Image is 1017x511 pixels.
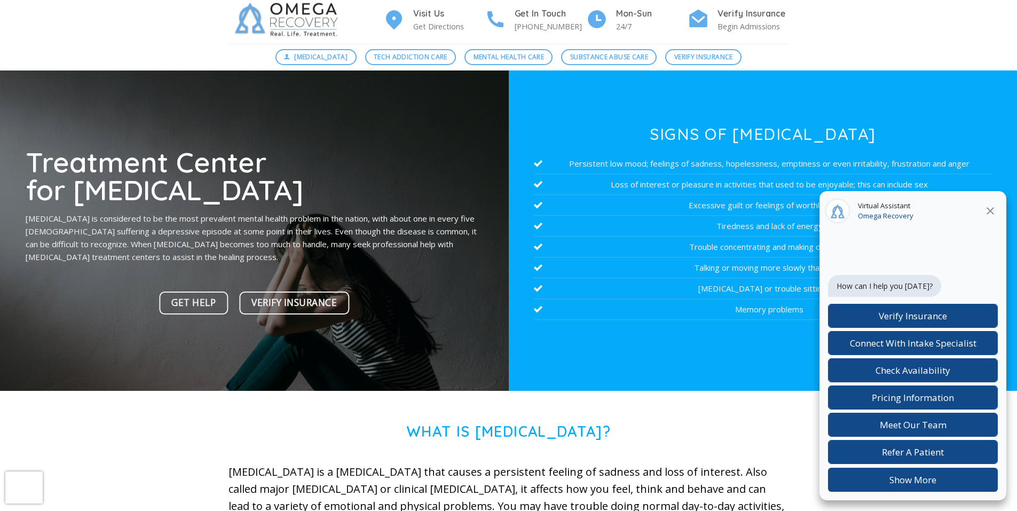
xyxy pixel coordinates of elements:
h4: Verify Insurance [718,7,789,21]
a: Tech Addiction Care [365,49,456,65]
h4: Mon-Sun [616,7,688,21]
a: Get In Touch [PHONE_NUMBER] [485,7,586,33]
a: Get Help [160,292,228,315]
li: Talking or moving more slowly than usual [534,257,991,278]
span: Tech Addiction Care [374,52,447,62]
span: Get Help [171,295,216,310]
li: Memory problems [534,299,991,320]
li: Trouble concentrating and making decisions [534,237,991,257]
h3: Signs of [MEDICAL_DATA] [534,126,991,142]
li: [MEDICAL_DATA] or trouble sitting still [534,278,991,299]
li: Excessive guilt or feelings of worthlessness [534,195,991,216]
p: Get Directions [413,20,485,33]
li: Loss of interest or pleasure in activities that used to be enjoyable; this can include sex [534,174,991,195]
p: 24/7 [616,20,688,33]
h1: Treatment Center for [MEDICAL_DATA] [26,148,483,204]
h4: Get In Touch [515,7,586,21]
a: Visit Us Get Directions [383,7,485,33]
a: Verify Insurance [665,49,742,65]
span: [MEDICAL_DATA] [294,52,348,62]
a: Mental Health Care [464,49,553,65]
li: Tiredness and lack of energy [534,216,991,237]
span: Verify Insurance [251,295,337,310]
h4: Visit Us [413,7,485,21]
h1: What is [MEDICAL_DATA]? [228,423,789,441]
p: [MEDICAL_DATA] is considered to be the most prevalent mental health problem in the nation, with a... [26,212,483,263]
p: Begin Admissions [718,20,789,33]
li: Persistent low mood; feelings of sadness, hopelessness, emptiness or even irritability, frustrati... [534,153,991,174]
a: Verify Insurance Begin Admissions [688,7,789,33]
span: Substance Abuse Care [570,52,648,62]
span: Verify Insurance [674,52,733,62]
a: [MEDICAL_DATA] [275,49,357,65]
a: Substance Abuse Care [561,49,657,65]
p: [PHONE_NUMBER] [515,20,586,33]
span: Mental Health Care [474,52,544,62]
a: Verify Insurance [239,292,349,315]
